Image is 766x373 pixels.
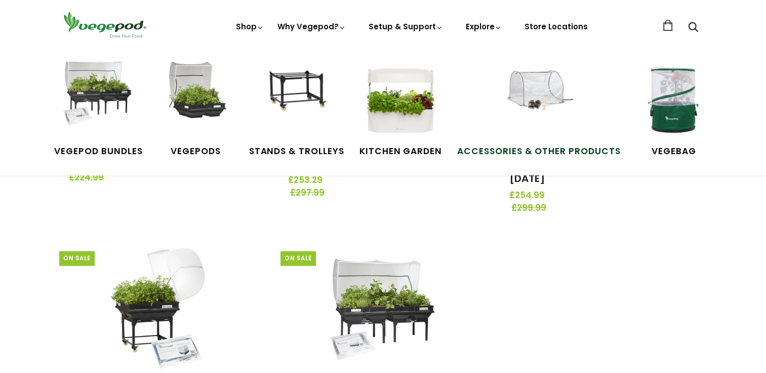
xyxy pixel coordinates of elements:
img: Raised Garden Kits [158,62,234,137]
span: Stands & Trolleys [249,145,344,158]
img: Kitchen Garden [362,62,438,137]
a: Accessories & Other Products [457,62,621,158]
a: Shop [236,21,264,60]
img: VegeBag [636,62,712,137]
a: Kitchen Garden [359,62,442,158]
a: Medium Vegepod with Canopy (Mesh), Stand and Polytunnel cover - PRE-ORDER - Estimated Ship Date [... [509,126,696,185]
a: Store Locations [525,21,588,32]
span: £253.29 [288,174,478,187]
a: Vegepods [158,62,234,158]
a: Search [688,23,698,33]
span: £224.99 [69,171,259,184]
span: Vegepod Bundles [54,145,142,158]
a: Stands & Trolleys [249,62,344,158]
span: VegeBag [636,145,712,158]
span: £297.99 [290,186,480,200]
a: Why Vegepod? [277,21,346,32]
span: £254.99 [509,189,699,202]
a: VegeBag [636,62,712,158]
img: Large Vegepod with Canopy (Mesh), Stand and Polytunnel cover [330,242,436,368]
a: Vegepod Bundles [54,62,142,158]
span: Kitchen Garden [359,145,442,158]
span: Vegepods [158,145,234,158]
img: Vegepod [59,10,150,39]
img: Stands & Trolleys [259,62,335,137]
span: £299.99 [511,202,701,215]
span: Accessories & Other Products [457,145,621,158]
img: Medium Vegepod with Canopy (Mesh), Trolley and Polytunnel Cover - PRE-ORDER - Estimated Ship Date... [108,242,215,368]
a: Setup & Support [369,21,444,32]
a: Explore [466,21,502,32]
img: Accessories & Other Products [501,62,577,137]
img: Vegepod Bundles [60,62,136,137]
